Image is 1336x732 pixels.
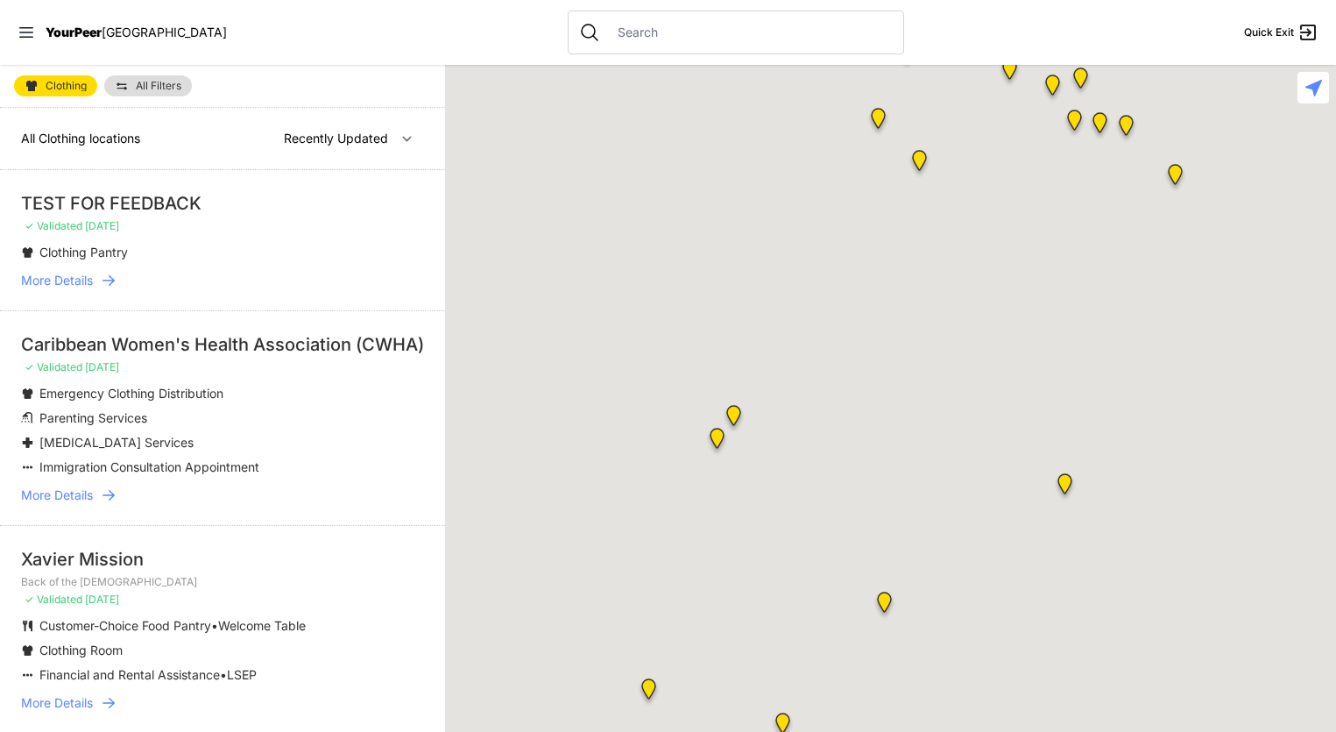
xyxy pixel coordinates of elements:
a: More Details [21,487,424,504]
span: More Details [21,272,93,289]
div: The Cathedral Church of St. John the Divine [908,150,930,178]
span: Immigration Consultation Appointment [39,459,259,474]
span: Quick Exit [1244,25,1294,39]
span: All Clothing locations [21,131,140,146]
a: Clothing [14,75,97,96]
a: All Filters [104,75,192,96]
span: Welcome Table [218,618,306,633]
span: Emergency Clothing Distribution [39,386,223,401]
input: Search [607,24,893,41]
a: YourPeer[GEOGRAPHIC_DATA] [46,27,227,38]
p: Back of the [DEMOGRAPHIC_DATA] [21,575,424,589]
div: Caribbean Women's Health Association (CWHA) [21,332,424,357]
span: ✓ Validated [25,219,82,232]
span: [DATE] [85,360,119,373]
span: More Details [21,487,93,504]
div: Manhattan [1070,68,1092,96]
a: More Details [21,272,424,289]
span: • [220,667,227,682]
span: [DATE] [85,593,119,606]
span: Clothing [46,81,87,91]
div: Avenue Church [1054,473,1076,501]
span: Customer-Choice Food Pantry [39,618,211,633]
div: TEST FOR FEEDBACK [21,191,424,216]
span: Financial and Rental Assistance [39,667,220,682]
span: Clothing Room [39,643,123,657]
span: All Filters [136,81,181,91]
span: [DATE] [85,219,119,232]
span: ✓ Validated [25,360,82,373]
div: Pathways Adult Drop-In Program [723,405,745,433]
span: • [211,618,218,633]
span: ✓ Validated [25,593,82,606]
span: More Details [21,694,93,712]
a: Quick Exit [1244,22,1318,43]
div: Main Location [1164,164,1186,192]
div: Manhattan [896,41,918,69]
span: Clothing Pantry [39,245,128,259]
span: YourPeer [46,25,102,39]
span: [GEOGRAPHIC_DATA] [102,25,227,39]
span: LSEP [227,667,257,682]
div: Uptown/Harlem DYCD Youth Drop-in Center [1042,75,1064,103]
a: More Details [21,694,424,712]
span: Parenting Services [39,410,147,425]
div: Xavier Mission [21,547,424,572]
span: [MEDICAL_DATA] Services [39,435,194,450]
div: The PILLARS – Holistic Recovery Support [999,59,1021,87]
div: East Harlem [1115,115,1137,143]
div: Manhattan [1089,112,1111,140]
div: 9th Avenue Drop-in Center [638,679,660,707]
div: Manhattan [873,592,895,620]
div: Ford Hall [867,108,889,136]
